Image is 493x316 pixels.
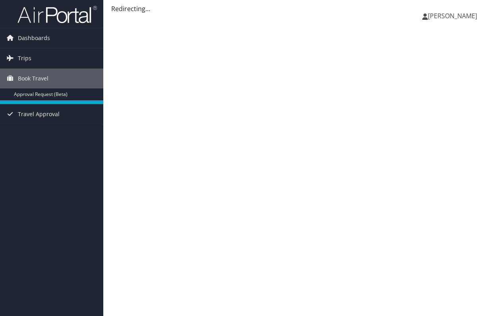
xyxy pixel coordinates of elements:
span: [PERSON_NAME] [428,11,477,20]
div: Redirecting... [111,4,485,13]
span: Travel Approval [18,104,60,124]
span: Book Travel [18,69,48,88]
span: Dashboards [18,28,50,48]
a: [PERSON_NAME] [422,4,485,28]
img: airportal-logo.png [17,5,97,24]
span: Trips [18,48,31,68]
